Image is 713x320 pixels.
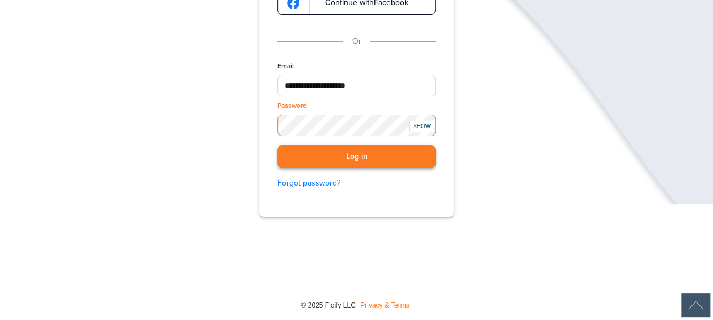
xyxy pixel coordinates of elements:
a: Forgot password? [277,177,436,190]
div: Scroll Back to Top [681,293,710,317]
input: Email [277,75,436,96]
img: Back to Top [681,293,710,317]
label: Email [277,61,294,71]
label: Password [277,101,307,111]
span: © 2025 Floify LLC [301,301,355,309]
div: SHOW [409,121,434,132]
p: Or [352,35,361,48]
button: Log in [277,145,436,169]
input: Password [277,115,436,136]
a: Privacy & Terms [360,301,409,309]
